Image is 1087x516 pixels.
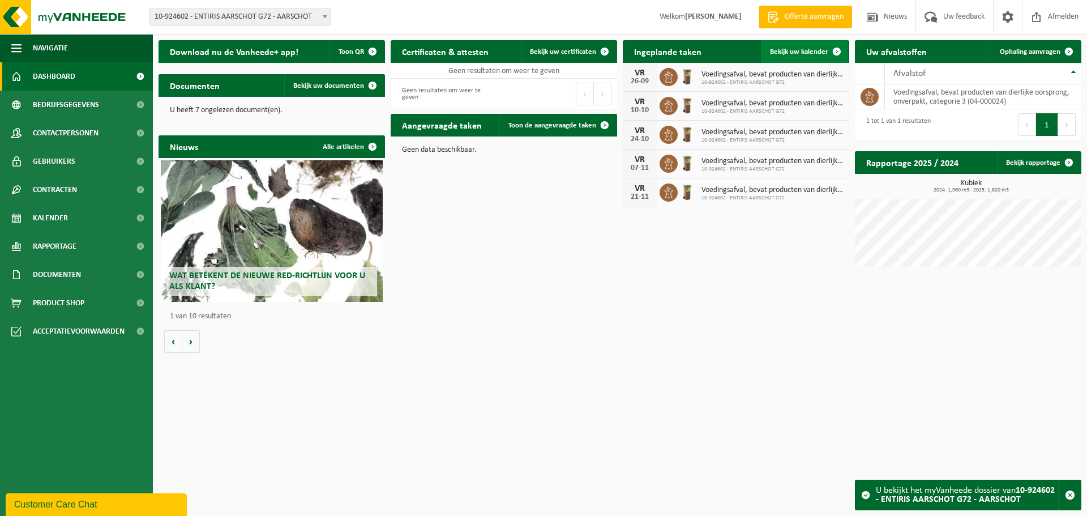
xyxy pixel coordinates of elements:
[293,82,364,89] span: Bekijk uw documenten
[594,83,611,105] button: Next
[701,108,844,115] span: 10-924602 - ENTIRIS AARSCHOT G72
[314,135,384,158] a: Alle artikelen
[1000,48,1060,56] span: Ophaling aanvragen
[161,160,383,302] a: Wat betekent de nieuwe RED-richtlijn voor u als klant?
[701,99,844,108] span: Voedingsafval, bevat producten van dierlijke oorsprong, onverpakt, categorie 3
[499,114,616,137] a: Toon de aangevraagde taken
[678,153,697,172] img: WB-0140-HPE-BN-01
[149,8,331,25] span: 10-924602 - ENTIRIS AARSCHOT G72 - AARSCHOT
[1018,113,1036,136] button: Previous
[169,271,365,291] span: Wat betekent de nieuwe RED-richtlijn voor u als klant?
[170,106,374,114] p: U heeft 7 ongelezen document(en).
[33,62,75,91] span: Dashboard
[678,182,697,201] img: WB-0140-HPE-BN-01
[893,69,926,78] span: Afvalstof
[530,48,596,56] span: Bekijk uw certificaten
[876,486,1055,504] strong: 10-924602 - ENTIRIS AARSCHOT G72 - AARSCHOT
[159,74,231,96] h2: Documenten
[861,187,1081,193] span: 2024: 1,960 m3 - 2025: 1,820 m3
[678,95,697,114] img: WB-0140-HPE-BN-01
[628,164,651,172] div: 07-11
[628,126,651,135] div: VR
[182,330,200,353] button: Volgende
[576,83,594,105] button: Previous
[861,112,931,137] div: 1 tot 1 van 1 resultaten
[402,146,606,154] p: Geen data beschikbaar.
[701,166,844,173] span: 10-924602 - ENTIRIS AARSCHOT G72
[1036,113,1058,136] button: 1
[170,313,379,321] p: 1 van 10 resultaten
[855,151,970,173] h2: Rapportage 2025 / 2024
[759,6,852,28] a: Offerte aanvragen
[391,63,617,79] td: Geen resultaten om weer te geven
[628,97,651,106] div: VR
[33,176,77,204] span: Contracten
[33,232,76,261] span: Rapportage
[6,491,189,516] iframe: chat widget
[391,114,493,136] h2: Aangevraagde taken
[339,48,364,56] span: Toon QR
[628,193,651,201] div: 21-11
[33,119,99,147] span: Contactpersonen
[628,106,651,114] div: 10-10
[782,11,846,23] span: Offerte aanvragen
[628,135,651,143] div: 24-10
[701,128,844,137] span: Voedingsafval, bevat producten van dierlijke oorsprong, onverpakt, categorie 3
[701,137,844,144] span: 10-924602 - ENTIRIS AARSCHOT G72
[623,40,713,62] h2: Ingeplande taken
[628,155,651,164] div: VR
[159,40,310,62] h2: Download nu de Vanheede+ app!
[1058,113,1076,136] button: Next
[33,289,84,317] span: Product Shop
[885,84,1081,109] td: voedingsafval, bevat producten van dierlijke oorsprong, onverpakt, categorie 3 (04-000024)
[701,70,844,79] span: Voedingsafval, bevat producten van dierlijke oorsprong, onverpakt, categorie 3
[33,317,125,346] span: Acceptatievoorwaarden
[701,157,844,166] span: Voedingsafval, bevat producten van dierlijke oorsprong, onverpakt, categorie 3
[861,180,1081,193] h3: Kubiek
[761,40,848,63] a: Bekijk uw kalender
[391,40,500,62] h2: Certificaten & attesten
[997,151,1080,174] a: Bekijk rapportage
[701,195,844,202] span: 10-924602 - ENTIRIS AARSCHOT G72
[628,184,651,193] div: VR
[329,40,384,63] button: Toon QR
[164,330,182,353] button: Vorige
[508,122,596,129] span: Toon de aangevraagde taken
[685,12,742,21] strong: [PERSON_NAME]
[678,124,697,143] img: WB-0140-HPE-BN-01
[150,9,331,25] span: 10-924602 - ENTIRIS AARSCHOT G72 - AARSCHOT
[33,147,75,176] span: Gebruikers
[33,91,99,119] span: Bedrijfsgegevens
[521,40,616,63] a: Bekijk uw certificaten
[855,40,938,62] h2: Uw afvalstoffen
[33,204,68,232] span: Kalender
[628,69,651,78] div: VR
[770,48,828,56] span: Bekijk uw kalender
[701,79,844,86] span: 10-924602 - ENTIRIS AARSCHOT G72
[701,186,844,195] span: Voedingsafval, bevat producten van dierlijke oorsprong, onverpakt, categorie 3
[991,40,1080,63] a: Ophaling aanvragen
[678,66,697,86] img: WB-0140-HPE-BN-01
[628,78,651,86] div: 26-09
[33,261,81,289] span: Documenten
[396,82,498,106] div: Geen resultaten om weer te geven
[284,74,384,97] a: Bekijk uw documenten
[33,34,68,62] span: Navigatie
[159,135,209,157] h2: Nieuws
[876,480,1059,510] div: U bekijkt het myVanheede dossier van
